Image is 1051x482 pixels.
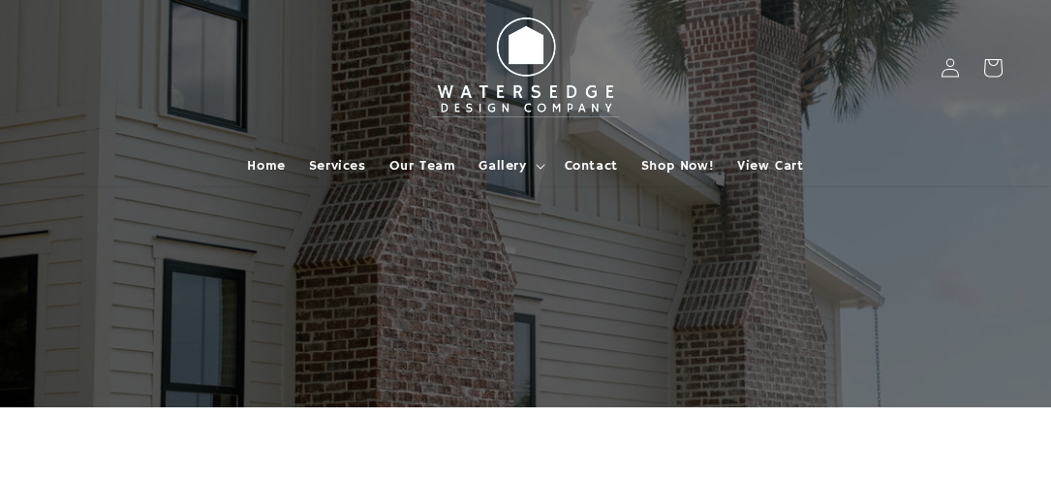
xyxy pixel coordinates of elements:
[235,145,296,186] a: Home
[553,145,630,186] a: Contact
[641,157,714,175] span: Shop Now!
[297,145,378,186] a: Services
[309,157,366,175] span: Services
[389,157,456,175] span: Our Team
[247,157,285,175] span: Home
[419,8,633,128] img: Watersedge Design Co
[630,145,726,186] a: Shop Now!
[378,145,468,186] a: Our Team
[467,145,552,186] summary: Gallery
[565,157,618,175] span: Contact
[737,157,803,175] span: View Cart
[726,145,815,186] a: View Cart
[479,157,526,175] span: Gallery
